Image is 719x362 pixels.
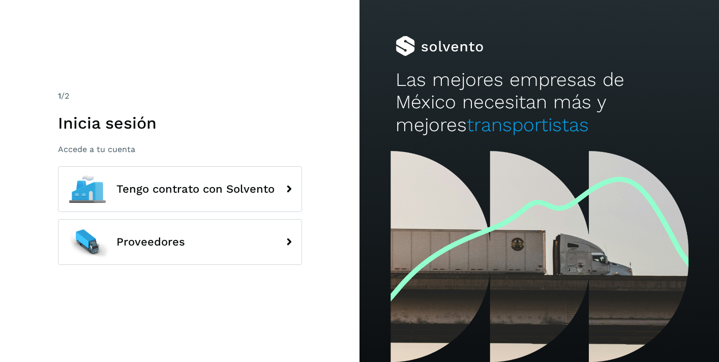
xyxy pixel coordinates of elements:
[58,113,302,133] h1: Inicia sesión
[58,91,61,101] span: 1
[396,69,683,136] h2: Las mejores empresas de México necesitan más y mejores
[58,219,302,265] button: Proveedores
[467,114,589,136] span: transportistas
[58,166,302,212] button: Tengo contrato con Solvento
[116,183,275,195] span: Tengo contrato con Solvento
[58,144,302,154] p: Accede a tu cuenta
[116,236,185,248] span: Proveedores
[58,90,302,102] div: /2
